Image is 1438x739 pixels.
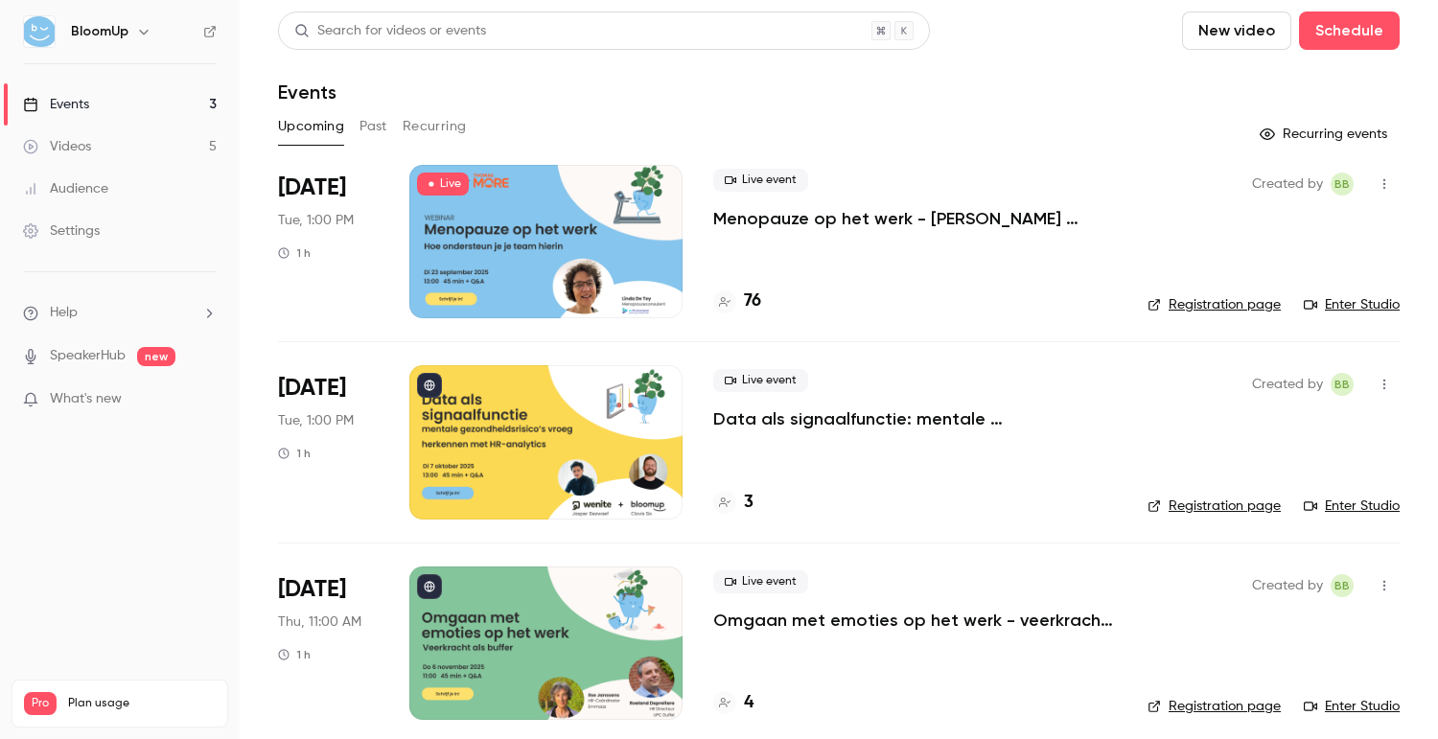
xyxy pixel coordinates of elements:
[294,21,486,41] div: Search for videos or events
[1148,697,1281,716] a: Registration page
[713,369,808,392] span: Live event
[50,303,78,323] span: Help
[359,111,387,142] button: Past
[23,179,108,198] div: Audience
[744,690,754,716] h4: 4
[50,389,122,409] span: What's new
[1252,173,1323,196] span: Created by
[278,574,346,605] span: [DATE]
[278,647,311,662] div: 1 h
[1304,295,1400,314] a: Enter Studio
[1299,12,1400,50] button: Schedule
[713,570,808,593] span: Live event
[713,490,754,516] a: 3
[278,446,311,461] div: 1 h
[1334,173,1350,196] span: BB
[713,407,1117,430] a: Data als signaalfunctie: mentale gezondheidsrisico’s vroeg herkennen met HR-analytics
[1182,12,1291,50] button: New video
[278,165,379,318] div: Sep 23 Tue, 1:00 PM (Europe/Brussels)
[278,111,344,142] button: Upcoming
[278,245,311,261] div: 1 h
[50,346,126,366] a: SpeakerHub
[278,373,346,404] span: [DATE]
[713,207,1117,230] a: Menopauze op het werk - [PERSON_NAME] ondersteun je je team hierin
[194,391,217,408] iframe: Noticeable Trigger
[1252,574,1323,597] span: Created by
[278,365,379,519] div: Oct 7 Tue, 1:00 PM (Europe/Brussels)
[278,81,336,104] h1: Events
[1148,497,1281,516] a: Registration page
[24,692,57,715] span: Pro
[278,173,346,203] span: [DATE]
[23,221,100,241] div: Settings
[1331,173,1354,196] span: Benjamin Bergers
[713,690,754,716] a: 4
[24,16,55,47] img: BloomUp
[744,490,754,516] h4: 3
[417,173,469,196] span: Live
[1251,119,1400,150] button: Recurring events
[744,289,761,314] h4: 76
[278,411,354,430] span: Tue, 1:00 PM
[1252,373,1323,396] span: Created by
[1331,373,1354,396] span: Benjamin Bergers
[713,609,1117,632] a: Omgaan met emoties op het werk - veerkracht als buffer
[1304,697,1400,716] a: Enter Studio
[1334,373,1350,396] span: BB
[23,137,91,156] div: Videos
[23,95,89,114] div: Events
[1304,497,1400,516] a: Enter Studio
[278,211,354,230] span: Tue, 1:00 PM
[713,289,761,314] a: 76
[713,169,808,192] span: Live event
[278,566,379,720] div: Nov 6 Thu, 11:00 AM (Europe/Brussels)
[1331,574,1354,597] span: Benjamin Bergers
[137,347,175,366] span: new
[403,111,467,142] button: Recurring
[23,303,217,323] li: help-dropdown-opener
[71,22,128,41] h6: BloomUp
[68,696,216,711] span: Plan usage
[278,612,361,632] span: Thu, 11:00 AM
[1148,295,1281,314] a: Registration page
[1334,574,1350,597] span: BB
